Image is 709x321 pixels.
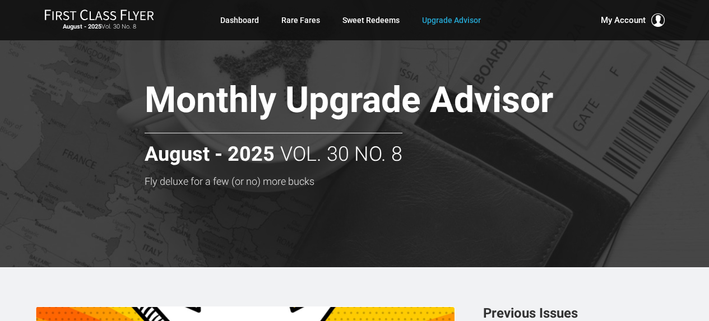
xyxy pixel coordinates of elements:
[220,10,259,30] a: Dashboard
[601,13,665,27] button: My Account
[145,81,619,124] h1: Monthly Upgrade Advisor
[44,9,154,21] img: First Class Flyer
[281,10,320,30] a: Rare Fares
[145,133,402,166] h2: Vol. 30 No. 8
[145,143,275,166] strong: August - 2025
[422,10,481,30] a: Upgrade Advisor
[601,13,646,27] span: My Account
[63,23,101,30] strong: August - 2025
[145,176,619,187] h3: Fly deluxe for a few (or no) more bucks
[44,9,154,31] a: First Class FlyerAugust - 2025Vol. 30 No. 8
[44,23,154,31] small: Vol. 30 No. 8
[483,306,674,320] h3: Previous Issues
[342,10,400,30] a: Sweet Redeems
